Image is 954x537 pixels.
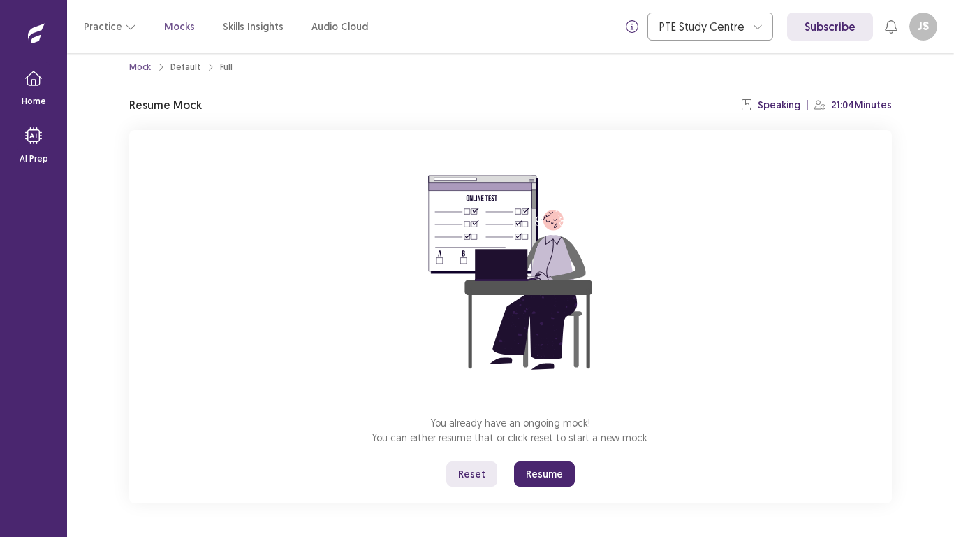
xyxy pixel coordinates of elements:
[84,14,136,39] button: Practice
[311,20,368,34] a: Audio Cloud
[446,461,497,487] button: Reset
[831,98,892,113] p: 21:04 Minutes
[619,14,645,39] button: info
[372,415,650,445] p: You already have an ongoing mock! You can either resume that or click reset to start a new mock.
[220,61,233,73] div: Full
[514,461,575,487] button: Resume
[806,98,809,113] p: |
[129,96,202,113] p: Resume Mock
[129,61,151,73] a: Mock
[758,98,800,113] p: Speaking
[170,61,200,73] div: Default
[20,152,48,165] p: AI Prep
[22,95,46,108] p: Home
[909,13,937,41] button: JS
[385,147,636,399] img: attend-mock
[659,13,746,40] div: PTE Study Centre
[129,61,233,73] nav: breadcrumb
[164,20,195,34] a: Mocks
[223,20,284,34] a: Skills Insights
[787,13,873,41] a: Subscribe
